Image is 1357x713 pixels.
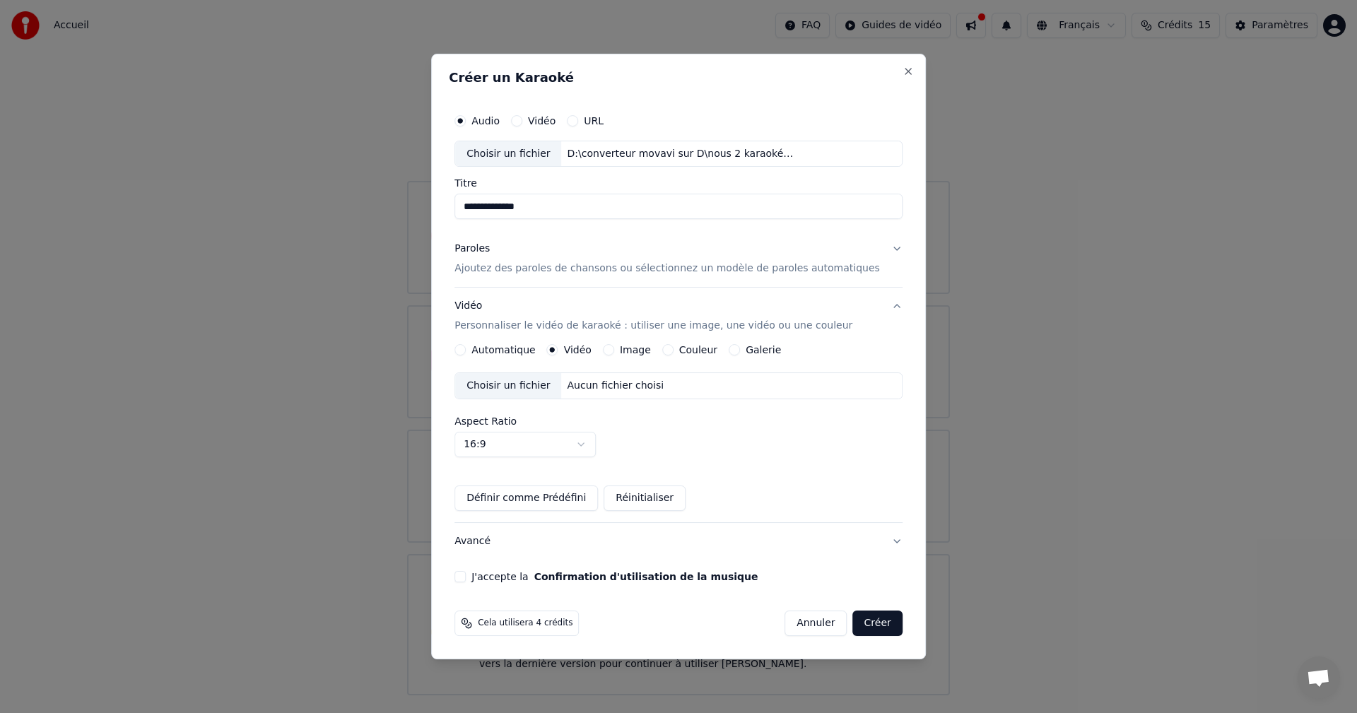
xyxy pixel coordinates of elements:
[454,231,903,288] button: ParolesAjoutez des paroles de chansons ou sélectionnez un modèle de paroles automatiques
[454,523,903,560] button: Avancé
[454,319,852,333] p: Personnaliser le vidéo de karaoké : utiliser une image, une vidéo ou une couleur
[454,242,490,257] div: Paroles
[785,611,847,636] button: Annuler
[584,116,604,126] label: URL
[478,618,572,629] span: Cela utilisera 4 crédits
[471,572,758,582] label: J'accepte la
[564,345,592,355] label: Vidéo
[562,379,670,393] div: Aucun fichier choisi
[454,179,903,189] label: Titre
[454,262,880,276] p: Ajoutez des paroles de chansons ou sélectionnez un modèle de paroles automatiques
[449,71,908,84] h2: Créer un Karaoké
[471,116,500,126] label: Audio
[620,345,651,355] label: Image
[455,373,561,399] div: Choisir un fichier
[454,344,903,522] div: VidéoPersonnaliser le vidéo de karaoké : utiliser une image, une vidéo ou une couleur
[528,116,556,126] label: Vidéo
[604,485,686,511] button: Réinitialiser
[454,300,852,334] div: Vidéo
[562,147,802,161] div: D:\converteur movavi sur D\nous 2 karaoké.mp3
[746,345,781,355] label: Galerie
[853,611,903,636] button: Créer
[454,485,598,511] button: Définir comme Prédéfini
[679,345,717,355] label: Couleur
[534,572,758,582] button: J'accepte la
[455,141,561,167] div: Choisir un fichier
[471,345,535,355] label: Automatique
[454,288,903,345] button: VidéoPersonnaliser le vidéo de karaoké : utiliser une image, une vidéo ou une couleur
[454,416,903,426] label: Aspect Ratio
